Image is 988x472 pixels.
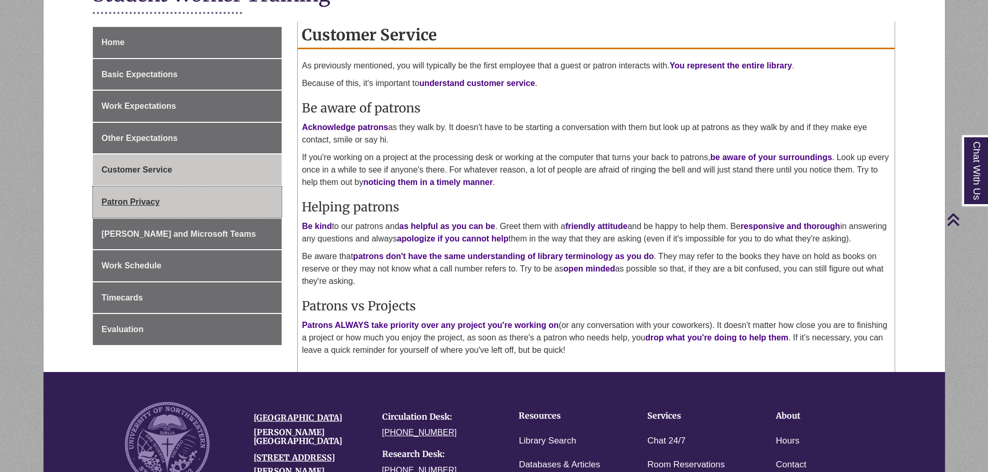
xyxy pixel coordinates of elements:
span: responsive and thorough [741,222,840,231]
a: [PHONE_NUMBER] [382,428,457,437]
h2: Customer Service [298,22,895,49]
a: Other Expectations [93,123,282,154]
span: You represent the entire library [670,61,792,70]
span: apologize if you cannot help [397,234,508,243]
a: Home [93,27,282,58]
a: Timecards [93,282,282,313]
a: Customer Service [93,154,282,185]
span: Patron Privacy [102,197,160,206]
a: Hours [776,434,799,449]
h3: Helping patrons [302,199,890,215]
span: Be kind [302,222,332,231]
a: Evaluation [93,314,282,345]
span: Basic Expectations [102,70,178,79]
p: Because of this, it's important to . [302,77,890,90]
div: Guide Page Menu [93,27,282,345]
span: [PERSON_NAME] and Microsoft Teams [102,230,256,238]
span: Work Schedule [102,261,161,270]
a: Patron Privacy [93,187,282,218]
span: Acknowledge patrons [302,123,388,132]
span: Timecards [102,293,143,302]
p: to our patrons and . Greet them with a and be happy to help them. Be in answering any questions a... [302,220,890,245]
p: Be aware that . They may refer to the books they have on hold as books on reserve or they may not... [302,250,890,288]
span: Evaluation [102,325,144,334]
a: [PERSON_NAME] and Microsoft Teams [93,219,282,250]
span: drop what you're doing to help them [645,333,788,342]
h4: Resources [519,411,615,421]
h4: About [776,411,872,421]
h3: Patrons vs Projects [302,298,890,314]
p: As previously mentioned, you will typically be the first employee that a guest or patron interact... [302,60,890,72]
p: If you're working on a project at the processing desk or working at the computer that turns your ... [302,151,890,189]
a: [GEOGRAPHIC_DATA] [254,412,342,423]
span: Work Expectations [102,102,176,110]
h4: Research Desk: [382,450,495,459]
h4: Circulation Desk: [382,412,495,422]
h3: Be aware of patrons [302,100,890,116]
span: open minded [563,264,615,273]
a: Work Expectations [93,91,282,122]
span: patrons don't have the same understanding of library terminology as you do [353,252,654,261]
h4: Services [647,411,744,421]
span: friendly attitude [565,222,628,231]
strong: be aware of your surroundings [711,153,832,162]
span: understand customer service [419,79,535,88]
a: Library Search [519,434,576,449]
span: Other Expectations [102,134,178,142]
a: Basic Expectations [93,59,282,90]
a: Work Schedule [93,250,282,281]
p: (or any conversation with your coworkers). It doesn't matter how close you are to finishing a pro... [302,319,890,356]
h4: [PERSON_NAME][GEOGRAPHIC_DATA] [254,428,367,446]
strong: as helpful as you can be [399,222,495,231]
p: as they walk by. It doesn't have to be starting a conversation with them but look up at patrons a... [302,121,890,146]
span: Patrons ALWAYS take priority over any project you're working on [302,321,559,330]
span: Home [102,38,124,47]
span: noticing them in a timely manner [363,178,493,187]
a: Chat 24/7 [647,434,686,449]
a: Back to Top [947,212,985,226]
span: Customer Service [102,165,172,174]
